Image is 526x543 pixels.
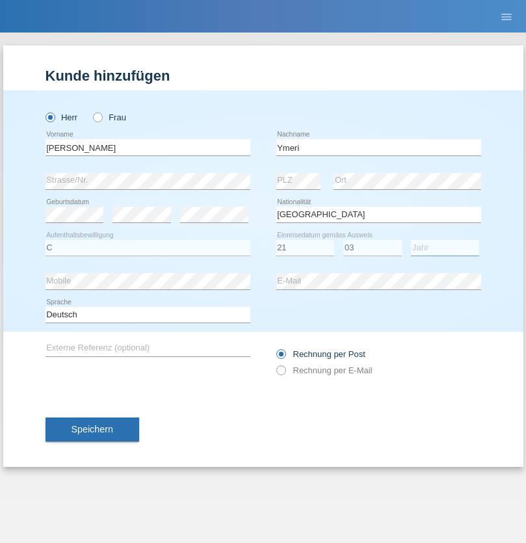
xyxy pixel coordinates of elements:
[276,365,285,382] input: Rechnung per E-Mail
[93,113,126,122] label: Frau
[500,10,513,23] i: menu
[72,424,113,434] span: Speichern
[46,113,54,121] input: Herr
[93,113,101,121] input: Frau
[276,365,373,375] label: Rechnung per E-Mail
[276,349,365,359] label: Rechnung per Post
[493,12,519,20] a: menu
[46,113,78,122] label: Herr
[46,68,481,84] h1: Kunde hinzufügen
[46,417,139,442] button: Speichern
[276,349,285,365] input: Rechnung per Post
